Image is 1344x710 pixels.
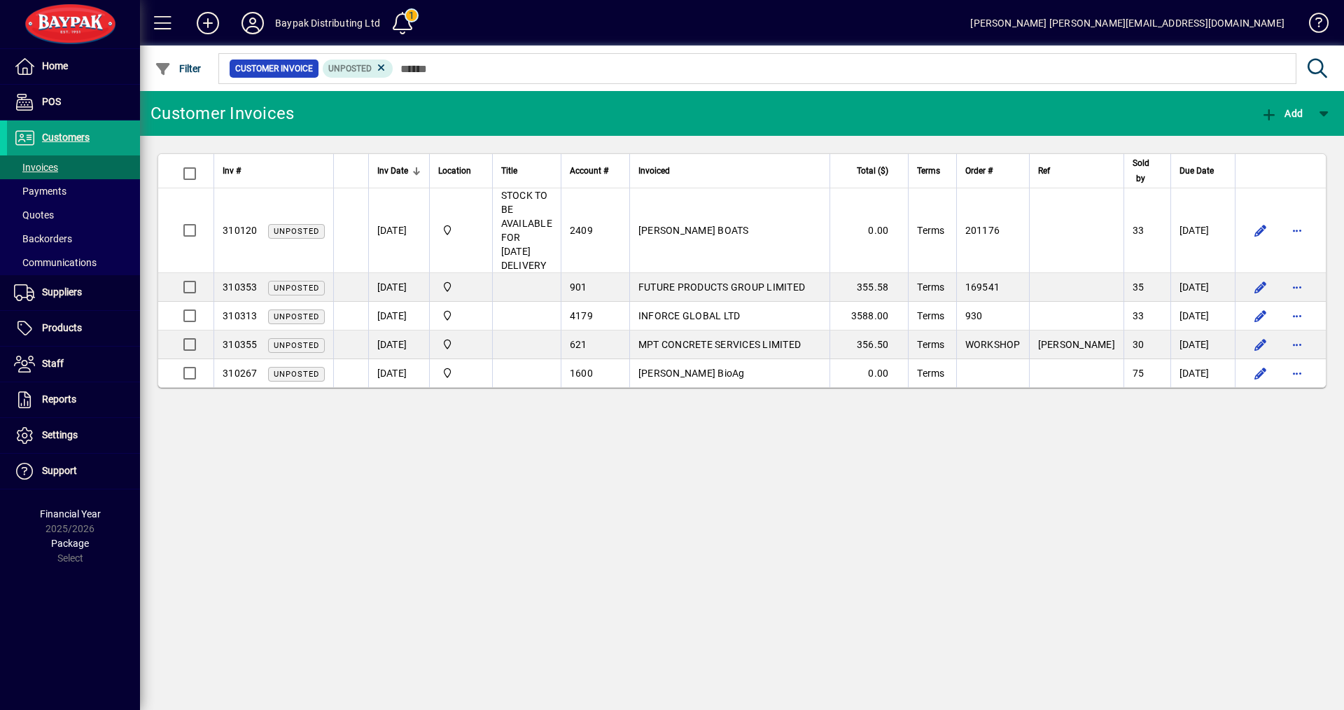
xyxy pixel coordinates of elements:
span: 30 [1133,339,1144,350]
span: Account # [570,163,608,179]
div: Total ($) [839,163,902,179]
span: STOCK TO BE AVAILABLE FOR [DATE] DELIVERY [501,190,552,271]
a: Invoices [7,155,140,179]
span: 201176 [965,225,1000,236]
span: Communications [14,257,97,268]
span: Unposted [274,312,319,321]
a: POS [7,85,140,120]
span: Baypak - Onekawa [438,279,484,295]
span: Customer Invoice [235,62,313,76]
span: [PERSON_NAME] BioAg [638,368,745,379]
span: Sold by [1133,155,1149,186]
button: More options [1286,276,1308,298]
td: [DATE] [368,302,429,330]
span: Staff [42,358,64,369]
td: 355.58 [829,273,909,302]
td: [DATE] [1170,273,1235,302]
span: Total ($) [857,163,888,179]
button: Edit [1249,219,1272,242]
span: 35 [1133,281,1144,293]
div: Customer Invoices [150,102,294,125]
button: Edit [1249,276,1272,298]
a: Products [7,311,140,346]
span: INFORCE GLOBAL LTD [638,310,741,321]
span: Filter [155,63,202,74]
span: 621 [570,339,587,350]
button: Edit [1249,333,1272,356]
div: Order # [965,163,1021,179]
span: POS [42,96,61,107]
div: [PERSON_NAME] [PERSON_NAME][EMAIL_ADDRESS][DOMAIN_NAME] [970,12,1284,34]
span: FUTURE PRODUCTS GROUP LIMITED [638,281,805,293]
span: 310267 [223,368,258,379]
button: More options [1286,333,1308,356]
a: Communications [7,251,140,274]
span: Quotes [14,209,54,221]
a: Suppliers [7,275,140,310]
span: Invoices [14,162,58,173]
button: Add [185,11,230,36]
td: [DATE] [1170,188,1235,273]
a: Reports [7,382,140,417]
span: Location [438,163,471,179]
td: 0.00 [829,188,909,273]
span: 901 [570,281,587,293]
span: Title [501,163,517,179]
span: Backorders [14,233,72,244]
td: 3588.00 [829,302,909,330]
span: Settings [42,429,78,440]
span: 33 [1133,310,1144,321]
div: Sold by [1133,155,1162,186]
span: WORKSHOP [965,339,1021,350]
span: Terms [917,310,944,321]
span: Home [42,60,68,71]
td: 0.00 [829,359,909,387]
button: More options [1286,362,1308,384]
span: 310120 [223,225,258,236]
span: Inv # [223,163,241,179]
span: Invoiced [638,163,670,179]
a: Home [7,49,140,84]
button: Filter [151,56,205,81]
span: Terms [917,225,944,236]
button: More options [1286,219,1308,242]
span: Baypak - Onekawa [438,366,484,381]
span: 2409 [570,225,593,236]
span: Add [1261,108,1303,119]
span: Terms [917,281,944,293]
button: Add [1257,101,1306,126]
span: Financial Year [40,508,101,520]
span: Unposted [274,284,319,293]
button: Edit [1249,362,1272,384]
button: More options [1286,305,1308,327]
span: Terms [917,339,944,350]
span: Reports [42,394,76,405]
div: Title [501,163,552,179]
div: Inv # [223,163,325,179]
span: [PERSON_NAME] [1038,339,1115,350]
a: Backorders [7,227,140,251]
span: Unposted [274,370,319,379]
span: Unposted [274,227,319,236]
span: MPT CONCRETE SERVICES LIMITED [638,339,801,350]
div: Account # [570,163,621,179]
span: Support [42,465,77,476]
span: Baypak - Onekawa [438,308,484,323]
td: [DATE] [368,330,429,359]
a: Quotes [7,203,140,227]
a: Settings [7,418,140,453]
span: 75 [1133,368,1144,379]
td: [DATE] [1170,330,1235,359]
span: [PERSON_NAME] BOATS [638,225,749,236]
td: [DATE] [368,273,429,302]
span: 1600 [570,368,593,379]
td: [DATE] [1170,359,1235,387]
span: 930 [965,310,983,321]
span: 33 [1133,225,1144,236]
span: Terms [917,163,940,179]
span: 310355 [223,339,258,350]
span: Baypak - Onekawa [438,223,484,238]
span: Ref [1038,163,1050,179]
span: Payments [14,186,66,197]
button: Profile [230,11,275,36]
